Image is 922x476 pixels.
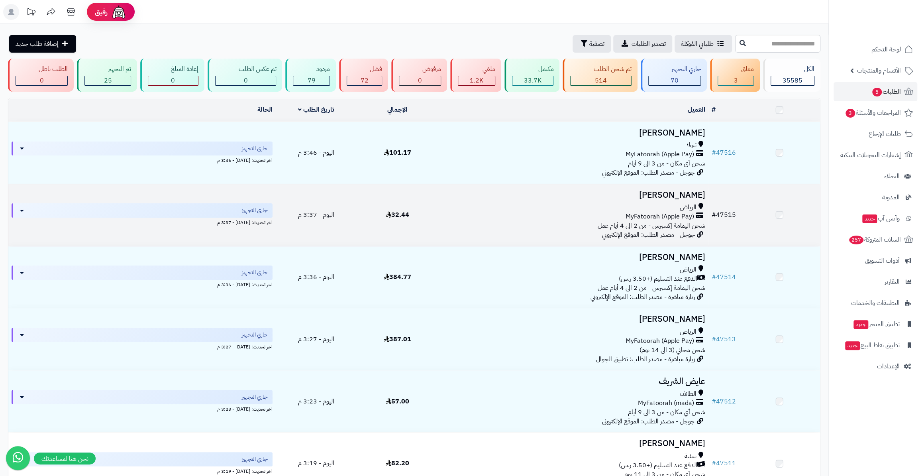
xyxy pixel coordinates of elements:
[284,59,337,92] a: مردود 79
[845,341,860,350] span: جديد
[12,155,273,164] div: اخر تحديث: [DATE] - 3:46 م
[834,272,917,291] a: التقارير
[347,65,382,74] div: فشل
[244,76,248,85] span: 0
[293,76,329,85] div: 79
[853,320,868,329] span: جديد
[632,39,666,49] span: تصدير الطلبات
[242,455,268,463] span: جاري التجهيز
[242,207,268,214] span: جاري التجهيز
[851,297,900,309] span: التطبيقات والخدمات
[449,59,503,92] a: ملغي 1.2K
[648,65,701,74] div: جاري التجهيز
[708,59,761,92] a: معلق 3
[871,44,901,55] span: لوحة التحكم
[862,214,877,223] span: جديد
[671,76,679,85] span: 70
[602,230,694,240] span: جوجل - مصدر الطلب: الموقع الإلكتروني
[711,397,716,406] span: #
[834,82,917,101] a: الطلبات5
[596,354,694,364] span: زيارة مباشرة - مصدر الطلب: تطبيق الجوال
[834,146,917,165] a: إشعارات التحويلات البنكية
[834,188,917,207] a: المدونة
[298,272,334,282] span: اليوم - 3:36 م
[589,39,604,49] span: تصفية
[834,315,917,334] a: تطبيق المتجرجديد
[590,292,694,302] span: زيارة مباشرة - مصدر الطلب: الموقع الإلكتروني
[384,148,411,157] span: 101.17
[649,76,700,85] div: 70
[337,59,390,92] a: فشل 72
[687,105,705,114] a: العميل
[711,105,715,114] a: #
[298,148,334,157] span: اليوم - 3:46 م
[628,407,705,417] span: شحن أي مكان - من 3 الى 9 أيام
[625,150,694,159] span: MyFatoorah (Apple Pay)
[441,128,705,138] h3: [PERSON_NAME]
[679,327,696,336] span: الرياض
[675,35,732,53] a: طلباتي المُوكلة
[711,334,716,344] span: #
[257,105,273,114] a: الحالة
[877,361,900,372] span: الإعدادات
[602,168,694,177] span: جوجل - مصدر الطلب: الموقع الإلكتروني
[711,272,736,282] a: #47514
[12,280,273,288] div: اخر تحديث: [DATE] - 3:36 م
[571,76,631,85] div: 514
[171,76,175,85] span: 0
[857,65,901,76] span: الأقسام والمنتجات
[711,458,716,468] span: #
[865,255,900,266] span: أدوات التسويق
[561,59,639,92] a: تم شحن الطلب 514
[638,399,694,408] span: MyFatoorah (mada)
[298,105,334,114] a: تاريخ الطلب
[242,269,268,277] span: جاري التجهيز
[298,397,334,406] span: اليوم - 3:23 م
[595,76,607,85] span: 514
[458,76,495,85] div: 1153
[834,336,917,355] a: تطبيق نقاط البيعجديد
[441,439,705,448] h3: [PERSON_NAME]
[12,218,273,226] div: اخر تحديث: [DATE] - 3:37 م
[834,251,917,270] a: أدوات التسويق
[298,458,334,468] span: اليوم - 3:19 م
[503,59,561,92] a: مكتمل 33.7K
[597,221,705,230] span: شحن اليمامة إكسبرس - من 2 الى 4 أيام عمل
[711,397,736,406] a: #47512
[834,124,917,144] a: طلبات الإرجاع
[868,6,914,23] img: logo-2.png
[399,76,440,85] div: 0
[625,212,694,221] span: MyFatoorah (Apple Pay)
[618,461,697,470] span: الدفع عند التسليم (+3.50 ر.س)
[853,319,900,330] span: تطبيق المتجر
[16,39,59,49] span: إضافة طلب جديد
[418,76,422,85] span: 0
[95,7,108,17] span: رفيق
[512,65,553,74] div: مكتمل
[679,203,696,212] span: الرياض
[711,458,736,468] a: #47511
[441,377,705,386] h3: عايض الشريف
[882,192,900,203] span: المدونة
[573,35,611,53] button: تصفية
[40,76,44,85] span: 0
[399,65,441,74] div: مرفوض
[111,4,127,20] img: ai-face.png
[628,159,705,168] span: شحن أي مكان - من 3 الى 9 أيام
[308,76,316,85] span: 79
[871,86,901,97] span: الطلبات
[834,357,917,376] a: الإعدادات
[386,210,409,220] span: 32.44
[524,76,541,85] span: 33.7K
[845,109,855,118] span: 3
[9,35,76,53] a: إضافة طلب جديد
[872,88,882,97] span: 5
[711,148,716,157] span: #
[85,76,130,85] div: 25
[347,76,382,85] div: 72
[386,397,409,406] span: 57.00
[834,103,917,122] a: المراجعات والأسئلة3
[75,59,138,92] a: تم التجهيز 25
[711,210,716,220] span: #
[12,466,273,475] div: اخر تحديث: [DATE] - 3:19 م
